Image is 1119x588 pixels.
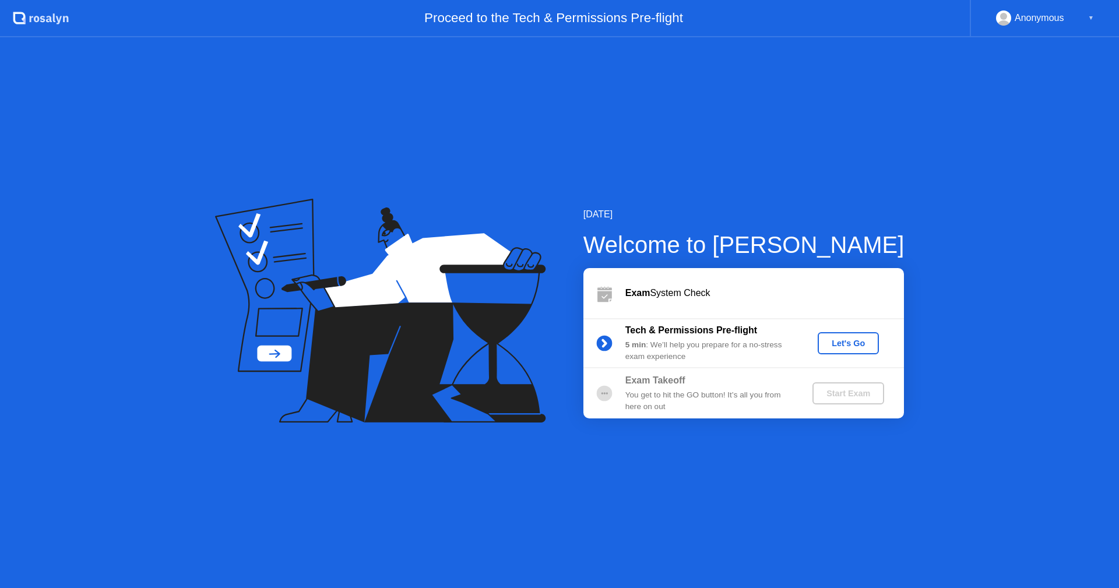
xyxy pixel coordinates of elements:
div: : We’ll help you prepare for a no-stress exam experience [625,339,793,363]
div: You get to hit the GO button! It’s all you from here on out [625,389,793,413]
button: Let's Go [818,332,879,354]
div: Welcome to [PERSON_NAME] [583,227,905,262]
b: Exam Takeoff [625,375,685,385]
div: ▼ [1088,10,1094,26]
b: 5 min [625,340,646,349]
div: [DATE] [583,207,905,221]
div: Let's Go [822,339,874,348]
div: Start Exam [817,389,879,398]
div: System Check [625,286,904,300]
div: Anonymous [1015,10,1064,26]
button: Start Exam [812,382,884,404]
b: Exam [625,288,650,298]
b: Tech & Permissions Pre-flight [625,325,757,335]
